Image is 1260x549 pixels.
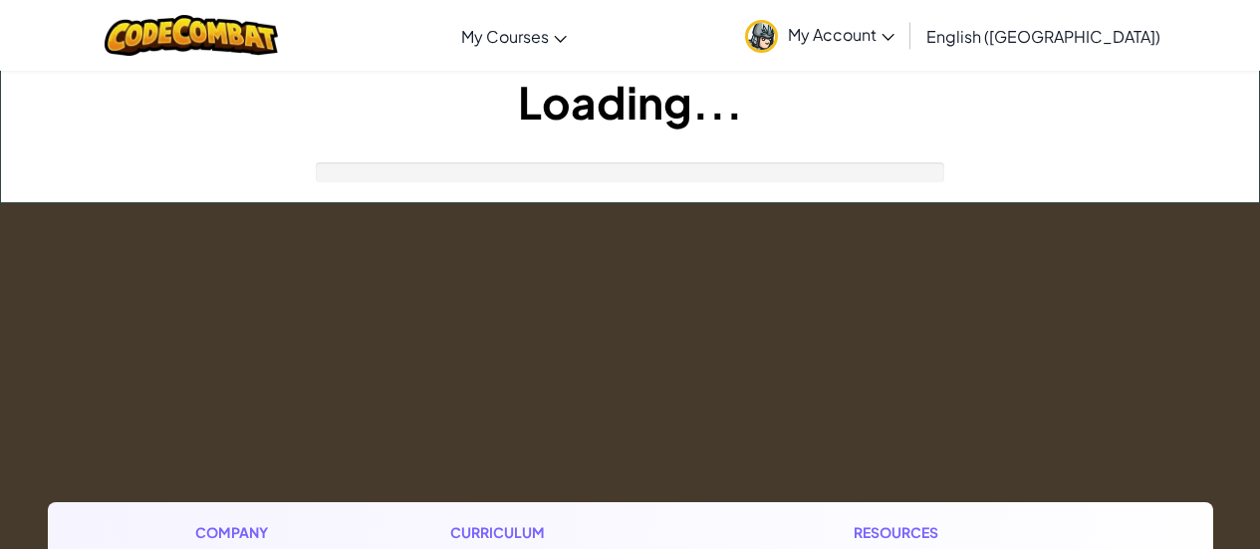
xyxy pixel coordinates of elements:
a: My Courses [451,9,577,63]
span: My Courses [461,26,549,47]
a: My Account [735,4,904,67]
span: My Account [788,24,894,45]
h1: Loading... [1,71,1259,133]
img: CodeCombat logo [105,15,279,56]
h1: Curriculum [450,522,691,543]
h1: Resources [854,522,1066,543]
h1: Company [195,522,288,543]
a: English ([GEOGRAPHIC_DATA]) [916,9,1170,63]
img: avatar [745,20,778,53]
span: English ([GEOGRAPHIC_DATA]) [926,26,1160,47]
